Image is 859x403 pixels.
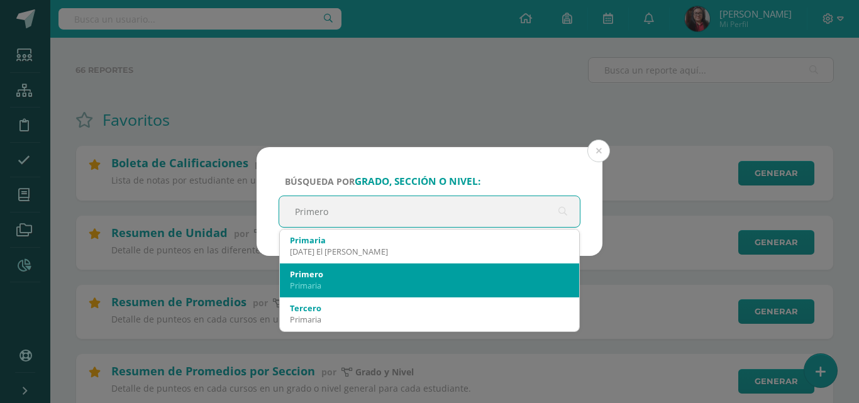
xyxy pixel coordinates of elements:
[290,268,569,280] div: Primero
[290,302,569,314] div: Tercero
[290,314,569,325] div: Primaria
[290,280,569,291] div: Primaria
[279,196,580,227] input: ej. Primero primaria, etc.
[355,175,480,188] strong: grado, sección o nivel:
[587,140,610,162] button: Close (Esc)
[290,235,569,246] div: Primaria
[290,246,569,257] div: [DATE] El [PERSON_NAME]
[285,175,480,187] span: Búsqueda por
